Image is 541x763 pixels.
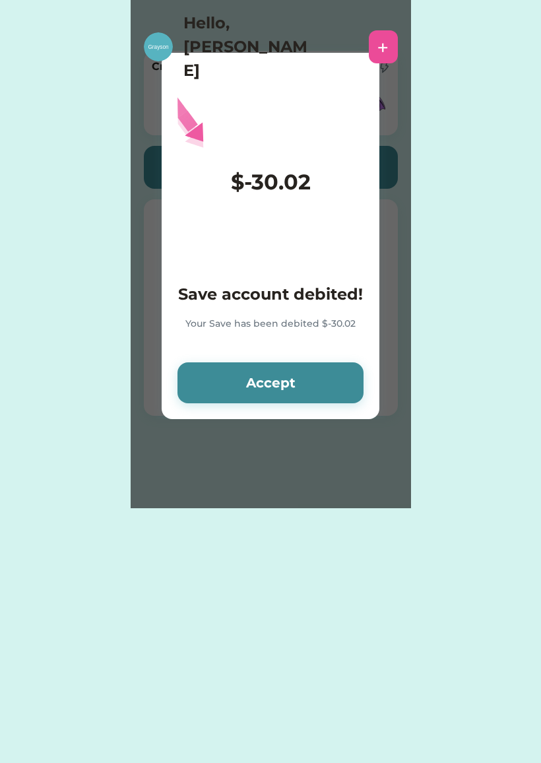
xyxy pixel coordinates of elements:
div: $-30.02 [231,166,311,198]
button: Accept [177,362,364,403]
h4: Save account debited! [177,282,364,306]
div: + [377,37,389,57]
div: Your Save has been debited $-30.02 [177,317,364,347]
h4: Hello, [PERSON_NAME] [183,11,315,83]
